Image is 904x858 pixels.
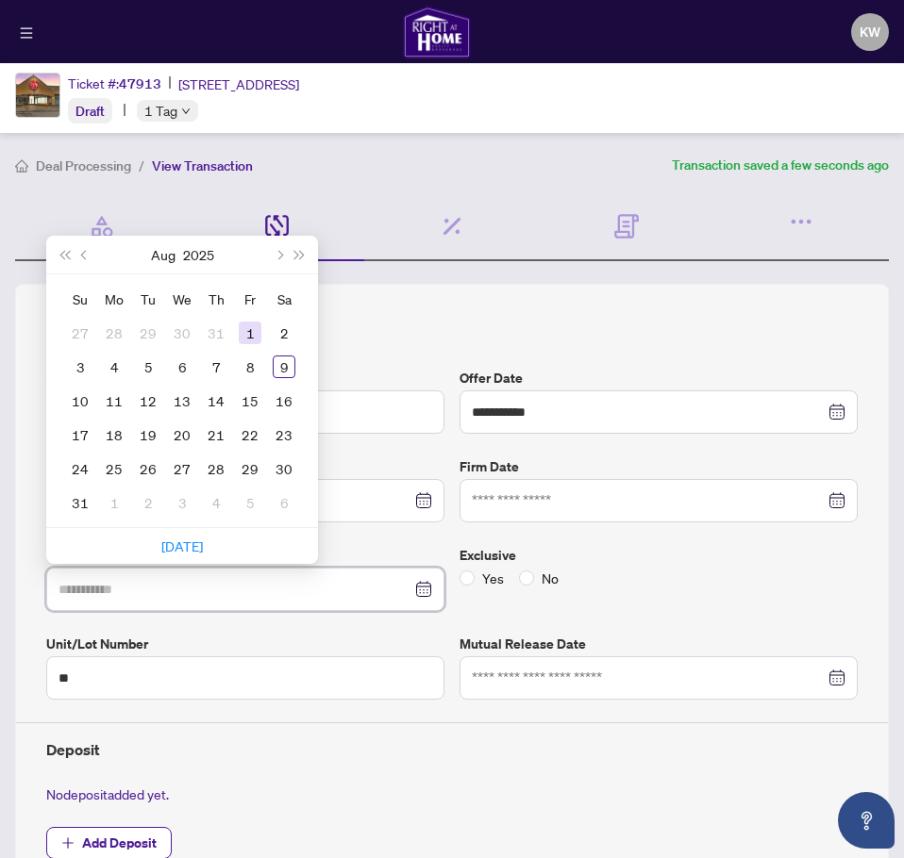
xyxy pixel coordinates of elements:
span: menu [20,26,33,40]
div: 31 [69,491,92,514]
div: 23 [273,423,295,446]
td: 2025-08-07 [199,350,233,384]
a: [DATE] [161,537,203,554]
div: 2 [137,491,159,514]
td: 2025-09-05 [233,486,267,520]
span: 47913 [119,75,161,92]
td: 2025-08-10 [63,384,97,418]
td: 2025-08-15 [233,384,267,418]
td: 2025-08-01 [233,316,267,350]
td: 2025-08-11 [97,384,131,418]
th: Su [63,282,97,316]
label: Unit/Lot Number [46,634,444,654]
div: 3 [171,491,193,514]
td: 2025-08-22 [233,418,267,452]
span: down [181,107,191,116]
span: close-circle [832,405,845,419]
td: 2025-08-24 [63,452,97,486]
th: We [165,282,199,316]
td: 2025-08-27 [165,452,199,486]
div: 22 [239,423,261,446]
h4: Deposit [46,738,858,761]
div: 8 [239,355,261,378]
td: 2025-07-29 [131,316,165,350]
div: 7 [205,355,227,378]
td: 2025-08-17 [63,418,97,452]
span: plus [61,836,75,850]
span: View Transaction [152,157,253,174]
span: Deal Processing [36,157,131,174]
td: 2025-08-20 [165,418,199,452]
td: 2025-09-03 [165,486,199,520]
div: 28 [205,457,227,480]
img: logo [403,6,471,58]
td: 2025-08-25 [97,452,131,486]
td: 2025-07-30 [165,316,199,350]
div: 29 [239,457,261,480]
td: 2025-08-28 [199,452,233,486]
div: 9 [273,355,295,378]
div: 15 [239,389,261,412]
img: IMG-E12027840_1.jpg [16,74,59,117]
td: 2025-08-29 [233,452,267,486]
div: 4 [205,491,227,514]
div: 16 [273,389,295,412]
td: 2025-08-16 [267,384,301,418]
span: No [534,568,566,588]
button: Choose a year [183,236,214,273]
label: Exclusive [460,545,858,566]
article: Transaction saved a few seconds ago [672,155,889,176]
td: 2025-08-19 [131,418,165,452]
div: 6 [171,355,193,378]
div: 26 [137,457,159,480]
div: Ticket #: [68,73,161,94]
div: 27 [69,322,92,344]
span: Yes [475,568,511,588]
td: 2025-08-13 [165,384,199,418]
label: Offer Date [460,368,858,388]
div: 5 [239,491,261,514]
span: KW [860,22,880,42]
td: 2025-08-03 [63,350,97,384]
td: 2025-09-01 [97,486,131,520]
div: 30 [273,457,295,480]
div: 20 [171,423,193,446]
div: 11 [103,389,126,412]
li: / [139,155,144,176]
div: 27 [171,457,193,480]
td: 2025-08-23 [267,418,301,452]
div: 3 [69,355,92,378]
div: 2 [273,322,295,344]
div: 19 [137,423,159,446]
td: 2025-08-06 [165,350,199,384]
span: close-circle [419,494,432,507]
span: 1 Tag [144,100,177,122]
div: 13 [171,389,193,412]
div: 4 [103,355,126,378]
div: 18 [103,423,126,446]
div: 28 [103,322,126,344]
h2: Trade Details [46,315,858,345]
button: Choose a month [151,236,176,273]
td: 2025-07-27 [63,316,97,350]
td: 2025-07-28 [97,316,131,350]
td: 2025-08-26 [131,452,165,486]
span: home [15,159,28,173]
button: Previous month (PageUp) [75,236,95,273]
div: 1 [239,322,261,344]
td: 2025-08-30 [267,452,301,486]
div: 14 [205,389,227,412]
td: 2025-09-02 [131,486,165,520]
div: 30 [171,322,193,344]
th: Mo [97,282,131,316]
div: 24 [69,457,92,480]
td: 2025-08-09 [267,350,301,384]
span: No deposit added yet. [46,785,169,802]
td: 2025-08-14 [199,384,233,418]
th: Th [199,282,233,316]
label: Firm Date [460,456,858,477]
td: 2025-09-04 [199,486,233,520]
div: 17 [69,423,92,446]
div: 6 [273,491,295,514]
div: 1 [103,491,126,514]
